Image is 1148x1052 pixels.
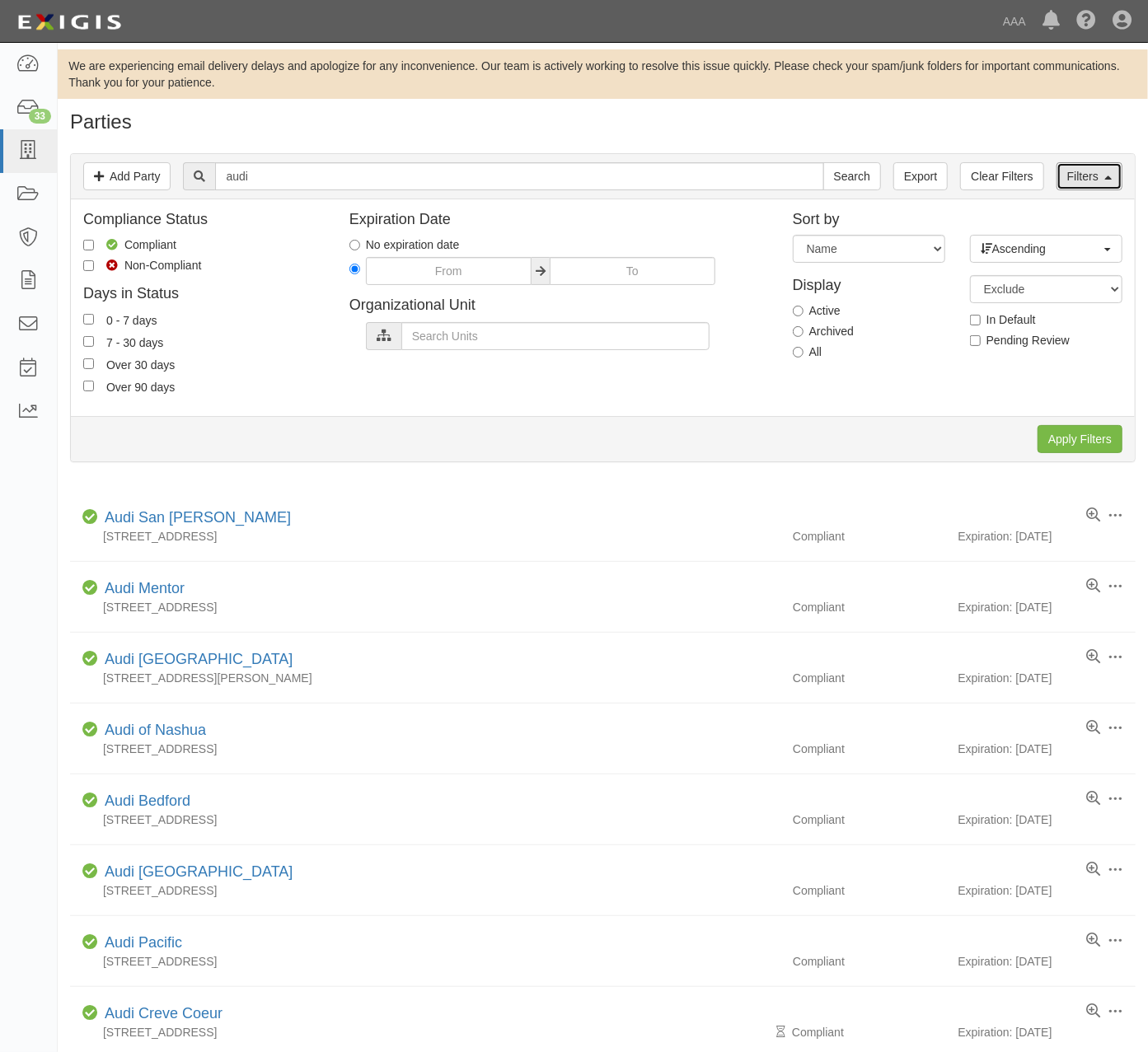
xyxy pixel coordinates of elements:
[83,358,94,369] input: Over 30 days
[98,862,293,883] div: Audi Ontario
[98,507,291,529] div: Audi San Juan
[823,162,881,190] input: Search
[780,741,958,757] div: Compliant
[83,240,94,250] input: Compliant
[349,236,460,253] label: No expiration date
[98,720,206,741] div: Audi of Nashua
[106,333,163,351] div: 7 - 30 days
[105,793,190,809] a: Audi Bedford
[958,670,1136,686] div: Expiration: [DATE]
[106,355,175,373] div: Over 30 days
[366,257,532,285] input: From
[550,257,715,285] input: To
[29,109,51,124] div: 33
[1086,649,1100,666] a: View results summary
[105,863,293,880] a: Audi [GEOGRAPHIC_DATA]
[349,240,360,250] input: No expiration date
[780,811,958,828] div: Compliant
[349,297,768,314] h4: Organizational Unit
[83,286,325,302] h4: Days in Status
[105,722,206,738] a: Audi of Nashua
[780,670,958,686] div: Compliant
[82,1008,98,1019] i: Compliant
[98,1003,223,1025] div: Audi Creve Coeur
[970,335,981,346] input: Pending Review
[349,212,768,228] h4: Expiration Date
[793,344,822,360] label: All
[780,953,958,970] div: Compliant
[105,934,182,951] a: Audi Pacific
[1086,791,1100,807] a: View results summary
[970,311,1036,328] label: In Default
[105,651,293,667] a: Audi [GEOGRAPHIC_DATA]
[98,791,190,812] div: Audi Bedford
[780,882,958,899] div: Compliant
[1076,12,1096,31] i: Help Center - Complianz
[995,5,1034,38] a: AAA
[82,937,98,948] i: Compliant
[981,241,1101,257] span: Ascending
[82,866,98,877] i: Compliant
[83,260,94,271] input: Non-Compliant
[1086,933,1100,949] a: View results summary
[970,315,981,325] input: In Default
[793,271,945,294] h4: Display
[98,649,293,671] div: Audi San Diego
[70,528,780,545] div: [STREET_ADDRESS]
[70,111,1136,133] h1: Parties
[793,302,841,319] label: Active
[1086,1003,1100,1020] a: View results summary
[1057,162,1122,190] a: Filters
[70,882,780,899] div: [STREET_ADDRESS]
[215,162,823,190] input: Search
[70,599,780,615] div: [STREET_ADDRESS]
[83,381,94,391] input: Over 90 days
[98,578,185,600] div: Audi Mentor
[12,7,126,37] img: logo-5460c22ac91f19d4615b14bd174203de0afe785f0fc80cf4dbbc73dc1793850b.png
[82,653,98,665] i: Compliant
[70,741,780,757] div: [STREET_ADDRESS]
[793,326,804,337] input: Archived
[780,528,958,545] div: Compliant
[958,882,1136,899] div: Expiration: [DATE]
[793,212,1122,228] h4: Sort by
[82,795,98,807] i: Compliant
[780,599,958,615] div: Compliant
[83,336,94,347] input: 7 - 30 days
[1086,507,1100,524] a: View results summary
[793,323,854,339] label: Archived
[970,235,1122,263] button: Ascending
[1086,578,1100,595] a: View results summary
[83,257,201,274] label: Non-Compliant
[960,162,1043,190] a: Clear Filters
[106,377,175,395] div: Over 90 days
[893,162,948,190] a: Export
[1086,862,1100,878] a: View results summary
[70,670,780,686] div: [STREET_ADDRESS][PERSON_NAME]
[83,212,325,228] h4: Compliance Status
[1086,720,1100,736] a: View results summary
[70,811,780,828] div: [STREET_ADDRESS]
[82,512,98,523] i: Compliant
[83,236,176,253] label: Compliant
[1038,425,1122,453] input: Apply Filters
[776,1026,785,1038] i: Pending Review
[83,314,94,325] input: 0 - 7 days
[58,58,1148,91] div: We are experiencing email delivery delays and apologize for any inconvenience. Our team is active...
[70,953,780,970] div: [STREET_ADDRESS]
[958,953,1136,970] div: Expiration: [DATE]
[401,322,710,350] input: Search Units
[98,933,182,954] div: Audi Pacific
[105,580,185,596] a: Audi Mentor
[958,528,1136,545] div: Expiration: [DATE]
[780,1024,958,1040] div: Compliant
[82,582,98,594] i: Compliant
[793,306,804,316] input: Active
[793,347,804,358] input: All
[105,1005,223,1022] a: Audi Creve Coeur
[82,724,98,736] i: Compliant
[70,1024,780,1040] div: [STREET_ADDRESS]
[958,1024,1136,1040] div: Expiration: [DATE]
[83,162,171,190] a: Add Party
[105,509,291,526] a: Audi San [PERSON_NAME]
